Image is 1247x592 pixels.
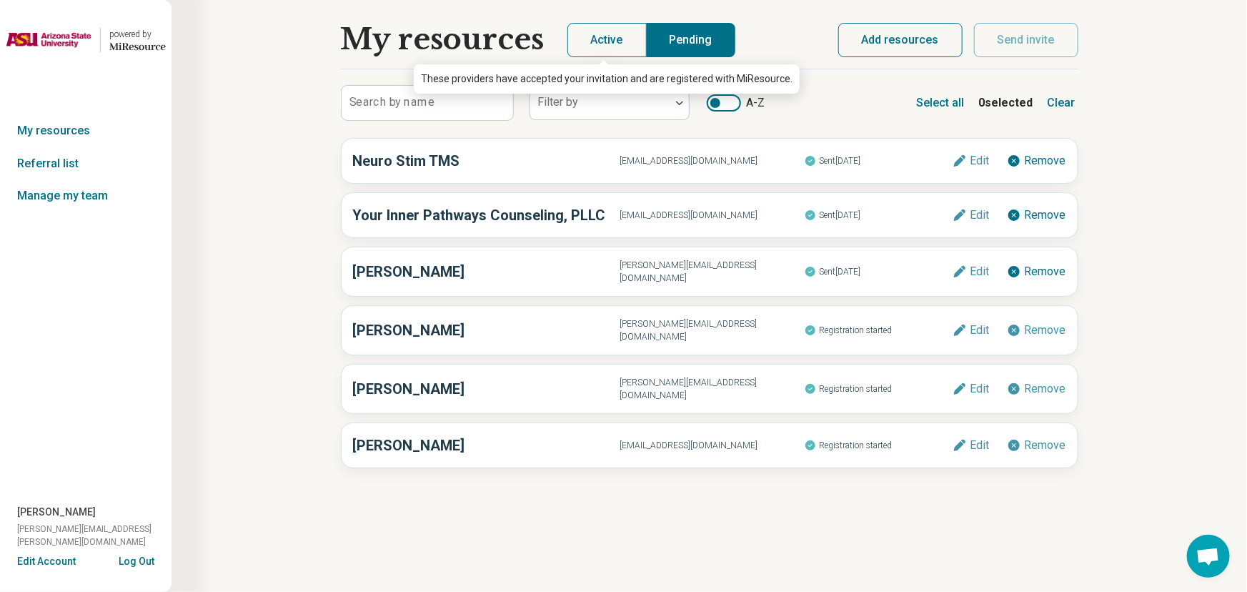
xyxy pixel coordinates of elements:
h3: [PERSON_NAME] [353,320,620,341]
span: Edit [970,325,989,336]
span: Registration started [805,321,953,340]
button: Edit [953,438,989,453]
span: Remove [1024,266,1066,277]
button: Remove [1007,265,1066,279]
span: Remove [1024,209,1066,221]
img: Arizona State University [6,23,91,57]
span: [PERSON_NAME][EMAIL_ADDRESS][DOMAIN_NAME] [620,376,805,402]
div: Open chat [1187,535,1230,578]
span: [PERSON_NAME] [17,505,96,520]
span: Edit [970,155,989,167]
span: Remove [1024,440,1066,451]
button: Clear [1045,92,1078,114]
h3: [PERSON_NAME] [353,378,620,400]
button: Edit [953,323,989,337]
h3: [PERSON_NAME] [353,261,620,282]
span: Registration started [805,380,953,398]
span: Remove [1024,325,1066,336]
span: [EMAIL_ADDRESS][DOMAIN_NAME] [620,154,805,167]
label: A-Z [707,94,765,112]
span: Edit [970,383,989,395]
button: Edit Account [17,554,76,569]
span: Registration started [805,436,953,455]
span: Edit [970,440,989,451]
span: Sent [DATE] [805,152,953,170]
button: Remove [1007,208,1066,222]
label: Search by name [349,97,434,108]
button: Edit [953,265,989,279]
span: [PERSON_NAME][EMAIL_ADDRESS][PERSON_NAME][DOMAIN_NAME] [17,523,172,548]
span: Sent [DATE] [805,206,953,225]
span: [PERSON_NAME][EMAIL_ADDRESS][DOMAIN_NAME] [620,259,805,285]
h3: [PERSON_NAME] [353,435,620,456]
button: Active [567,23,647,57]
h1: My resources [341,23,545,57]
h3: Your Inner Pathways Counseling, PLLC [353,204,620,226]
span: [PERSON_NAME][EMAIL_ADDRESS][DOMAIN_NAME] [620,317,805,343]
span: Edit [970,266,989,277]
button: Select all [914,92,968,114]
button: Log Out [119,554,154,566]
button: Edit [953,154,989,168]
button: Remove [1007,323,1066,337]
label: Filter by [538,95,579,109]
button: Edit [953,208,989,222]
h3: Neuro Stim TMS [353,150,620,172]
div: powered by [109,28,166,41]
span: Remove [1024,383,1066,395]
span: Sent [DATE] [805,262,953,281]
button: Pending [647,23,735,57]
button: Send invite [974,23,1078,57]
span: [EMAIL_ADDRESS][DOMAIN_NAME] [620,439,805,452]
span: Remove [1024,155,1066,167]
button: Add resources [838,23,963,57]
button: Remove [1007,438,1066,453]
button: Remove [1007,154,1066,168]
span: Edit [970,209,989,221]
b: 0 selected [979,94,1033,112]
span: [EMAIL_ADDRESS][DOMAIN_NAME] [620,209,805,222]
button: Remove [1007,382,1066,396]
div: These providers have accepted your invitation and are registered with MiResource. [414,64,800,94]
button: Edit [953,382,989,396]
a: Arizona State Universitypowered by [6,23,166,57]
